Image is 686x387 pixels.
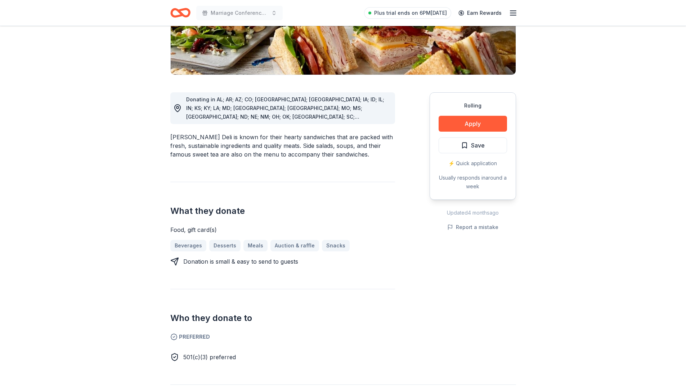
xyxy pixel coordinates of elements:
a: Earn Rewards [454,6,506,19]
h2: What they donate [170,205,395,217]
a: Meals [243,240,268,251]
a: Home [170,4,190,21]
div: Usually responds in around a week [439,173,507,191]
a: Auction & raffle [270,240,319,251]
button: Apply [439,116,507,132]
span: Marriage Conference 2025 [211,9,268,17]
span: 501(c)(3) preferred [183,353,236,361]
div: Donation is small & easy to send to guests [183,257,298,266]
span: Preferred [170,333,395,341]
span: Save [471,141,485,150]
div: Food, gift card(s) [170,225,395,234]
a: Desserts [209,240,241,251]
span: Donating in AL; AR; AZ; CO; [GEOGRAPHIC_DATA]; [GEOGRAPHIC_DATA]; IA; ID; IL; IN; KS; KY; LA; MD;... [186,96,384,128]
button: Save [439,137,507,153]
a: Plus trial ends on 6PM[DATE] [364,7,451,19]
a: Snacks [322,240,350,251]
div: Rolling [439,101,507,110]
div: Updated 4 months ago [430,208,516,217]
h2: Who they donate to [170,312,395,324]
div: [PERSON_NAME] Deli is known for their hearty sandwiches that are packed with fresh, sustainable i... [170,133,395,159]
a: Beverages [170,240,206,251]
span: Plus trial ends on 6PM[DATE] [374,9,447,17]
button: Report a mistake [447,223,498,232]
div: ⚡️ Quick application [439,159,507,168]
button: Marriage Conference 2025 [196,6,283,20]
